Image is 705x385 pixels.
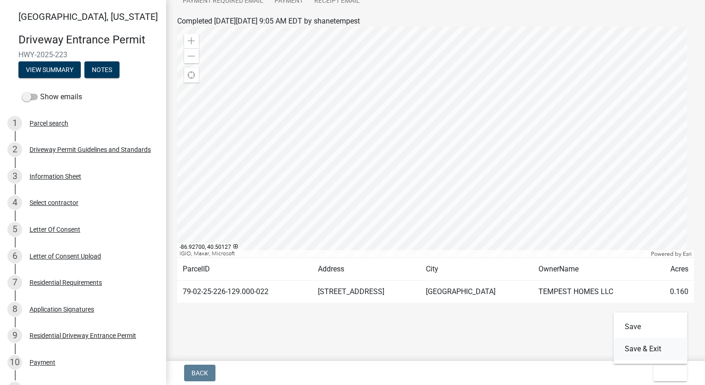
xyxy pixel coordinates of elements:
div: 6 [7,249,22,264]
div: Zoom in [184,34,199,48]
button: View Summary [18,61,81,78]
td: OwnerName [533,258,652,281]
button: Back [184,365,215,381]
button: Save [614,316,687,338]
div: Letter of Consent Upload [30,253,101,259]
div: 3 [7,169,22,184]
div: 5 [7,222,22,237]
div: Application Signatures [30,306,94,313]
span: HWY-2025-223 [18,50,148,59]
div: 8 [7,302,22,317]
button: Exit [653,365,687,381]
div: 9 [7,328,22,343]
wm-modal-confirm: Summary [18,66,81,74]
div: 4 [7,195,22,210]
div: IGIO, Maxar, Microsoft [177,250,649,258]
div: 2 [7,142,22,157]
td: City [420,258,533,281]
wm-modal-confirm: Notes [84,66,119,74]
h4: Driveway Entrance Permit [18,33,159,47]
div: Powered by [649,250,694,258]
div: Select contractor [30,199,78,206]
button: Notes [84,61,119,78]
button: Save & Exit [614,338,687,360]
td: Address [312,258,420,281]
div: Driveway Permit Guidelines and Standards [30,146,151,153]
div: Zoom out [184,48,199,63]
span: Back [191,369,208,377]
div: 10 [7,355,22,370]
div: Exit [614,312,687,364]
td: 79-02-25-226-129.000-022 [177,281,312,303]
td: 0.160 [653,281,694,303]
td: [GEOGRAPHIC_DATA] [420,281,533,303]
div: Residential Requirements [30,279,102,286]
span: Completed [DATE][DATE] 9:05 AM EDT by shanetempest [177,17,360,25]
div: Find my location [184,68,199,83]
div: Parcel search [30,120,68,126]
div: Residential Driveway Entrance Permit [30,332,136,339]
span: [GEOGRAPHIC_DATA], [US_STATE] [18,11,158,22]
td: [STREET_ADDRESS] [312,281,420,303]
td: TEMPEST HOMES LLC [533,281,652,303]
div: 7 [7,275,22,290]
div: 1 [7,116,22,131]
span: Exit [661,369,674,377]
div: Payment [30,359,55,366]
div: Letter Of Consent [30,226,80,233]
td: Acres [653,258,694,281]
label: Show emails [22,91,82,102]
td: ParcelID [177,258,312,281]
a: Esri [683,251,692,257]
div: Information Sheet [30,173,81,180]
